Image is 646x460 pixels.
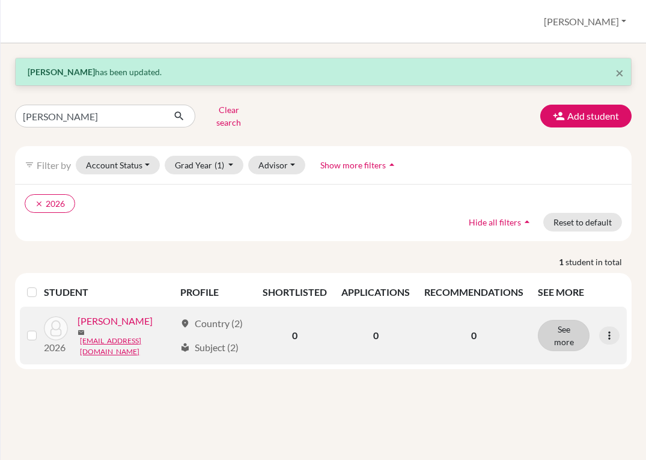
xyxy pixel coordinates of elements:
[417,278,531,307] th: RECOMMENDATIONS
[215,160,224,170] span: (1)
[615,66,624,80] button: Close
[180,343,190,352] span: local_library
[540,105,632,127] button: Add student
[35,200,43,208] i: clear
[78,314,153,328] a: [PERSON_NAME]
[334,307,417,364] td: 0
[173,278,256,307] th: PROFILE
[469,217,521,227] span: Hide all filters
[531,278,627,307] th: SEE MORE
[37,159,71,171] span: Filter by
[28,67,95,77] strong: [PERSON_NAME]
[543,213,622,232] button: Reset to default
[255,307,334,364] td: 0
[320,160,386,170] span: Show more filters
[538,320,590,351] button: See more
[310,156,408,174] button: Show more filtersarrow_drop_up
[559,256,565,268] strong: 1
[44,316,68,340] img: Inestroza, Rafael
[521,216,533,228] i: arrow_drop_up
[180,340,239,355] div: Subject (2)
[424,328,523,343] p: 0
[15,105,164,127] input: Find student by name...
[195,100,262,132] button: Clear search
[28,66,619,78] p: has been updated.
[76,156,160,174] button: Account Status
[386,159,398,171] i: arrow_drop_up
[25,194,75,213] button: clear2026
[248,156,305,174] button: Advisor
[44,340,68,355] p: 2026
[25,160,34,170] i: filter_list
[459,213,543,232] button: Hide all filtersarrow_drop_up
[165,156,244,174] button: Grad Year(1)
[180,319,190,328] span: location_on
[44,278,172,307] th: STUDENT
[615,64,624,81] span: ×
[80,336,174,357] a: [EMAIL_ADDRESS][DOMAIN_NAME]
[255,278,334,307] th: SHORTLISTED
[538,10,632,33] button: [PERSON_NAME]
[78,329,85,336] span: mail
[334,278,417,307] th: APPLICATIONS
[180,316,243,331] div: Country (2)
[565,256,632,268] span: student in total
